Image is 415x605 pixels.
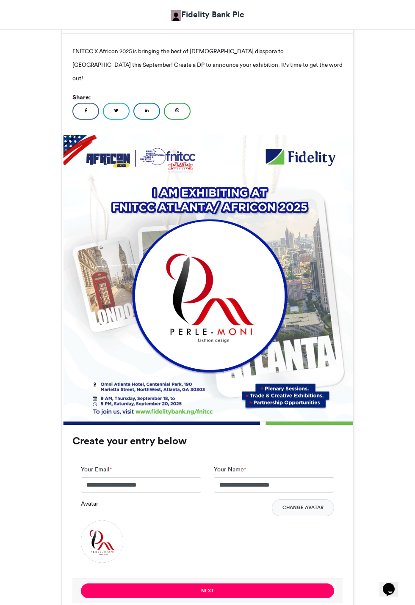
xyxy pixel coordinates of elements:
[379,571,407,597] iframe: chat widget
[272,499,334,516] button: Change Avatar
[81,520,123,563] img: 1755986531.079-b2dcae4267c1926e4edbba7f5065fdc4d8f11412.png
[171,10,181,21] img: Fidelity Bank
[72,44,343,85] p: FNITCC X Africon 2025 is bringing the best of [DEMOGRAPHIC_DATA] diaspora to [GEOGRAPHIC_DATA] th...
[72,92,343,103] h5: Share:
[63,134,354,425] img: 1755695690.163-8f1de3a957e05f5bb9e5d49e84e7d1757238006d.png
[81,583,334,598] button: Next
[81,499,98,508] label: Avatar
[214,465,246,474] label: Your Name
[72,436,343,446] h3: Create your entry below
[81,465,112,474] label: Your Email
[171,8,244,21] a: Fidelity Bank Plc
[135,221,284,370] img: 1755986531.079-b2dcae4267c1926e4edbba7f5065fdc4d8f11412.png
